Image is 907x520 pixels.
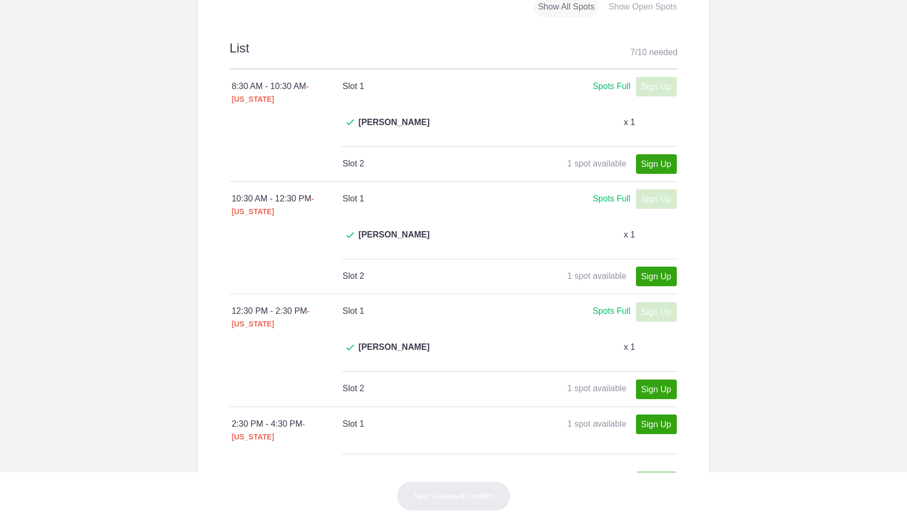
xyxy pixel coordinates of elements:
div: Spots Full [592,305,630,318]
span: 1 spot available [568,271,626,280]
h4: Slot 1 [343,305,509,318]
div: 12:30 PM - 2:30 PM [232,305,343,330]
h4: Slot 2 [343,157,509,170]
a: Sign Up [636,380,677,399]
p: x 1 [624,116,635,129]
a: Sign Up [636,415,677,434]
img: Check dark green [346,232,354,239]
span: [PERSON_NAME] [359,341,430,366]
h4: Slot 1 [343,80,509,93]
h4: Slot 2 [343,382,509,395]
a: Sign Up [636,267,677,286]
span: 1 spot available [568,419,626,428]
p: x 1 [624,341,635,354]
div: 7 10 needed [630,45,677,60]
h2: List [230,39,678,69]
a: Sign Up [636,154,677,174]
img: Check dark green [346,345,354,351]
span: - [US_STATE] [232,195,314,216]
span: / [635,48,637,57]
span: [PERSON_NAME] [359,228,430,254]
h4: Slot 1 [343,418,509,430]
p: x 1 [624,228,635,241]
div: Spots Full [592,80,630,93]
button: Next: Review & Confirm [397,481,511,511]
span: [PERSON_NAME] [359,116,430,142]
span: 1 spot available [568,159,626,168]
div: 10:30 AM - 12:30 PM [232,192,343,218]
h4: Slot 2 [343,270,509,283]
span: - [US_STATE] [232,420,305,441]
span: - [US_STATE] [232,82,309,103]
div: Spots Full [592,192,630,206]
img: Check dark green [346,119,354,126]
div: 8:30 AM - 10:30 AM [232,80,343,105]
h4: Slot 1 [343,192,509,205]
a: Sign Up [636,472,677,491]
span: 1 spot available [568,384,626,393]
span: - [US_STATE] [232,307,310,328]
div: 2:30 PM - 4:30 PM [232,418,343,443]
